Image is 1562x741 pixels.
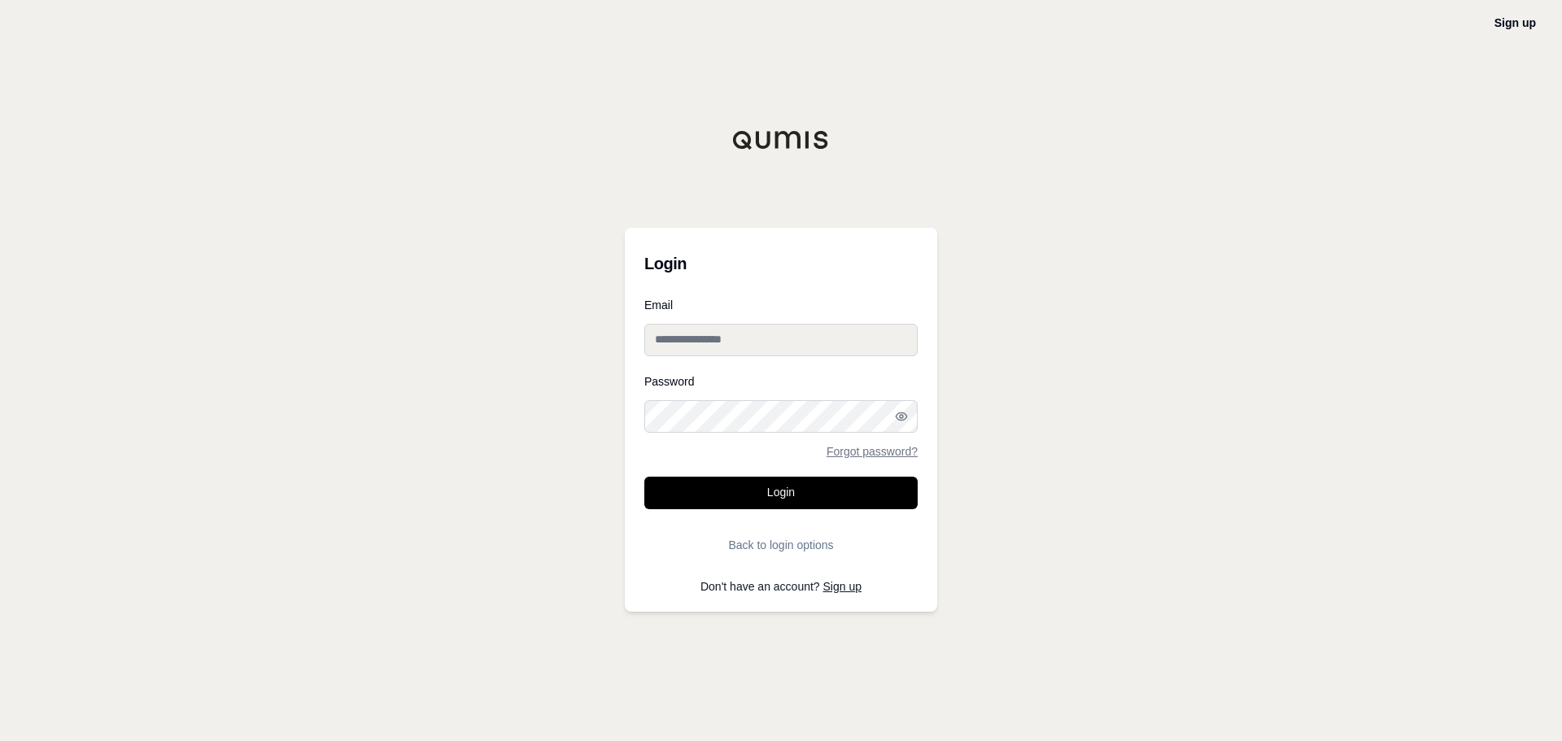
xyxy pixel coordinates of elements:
[644,477,918,509] button: Login
[644,299,918,311] label: Email
[644,376,918,387] label: Password
[827,446,918,457] a: Forgot password?
[644,529,918,561] button: Back to login options
[644,581,918,592] p: Don't have an account?
[644,247,918,280] h3: Login
[823,580,862,593] a: Sign up
[1494,16,1536,29] a: Sign up
[732,130,830,150] img: Qumis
